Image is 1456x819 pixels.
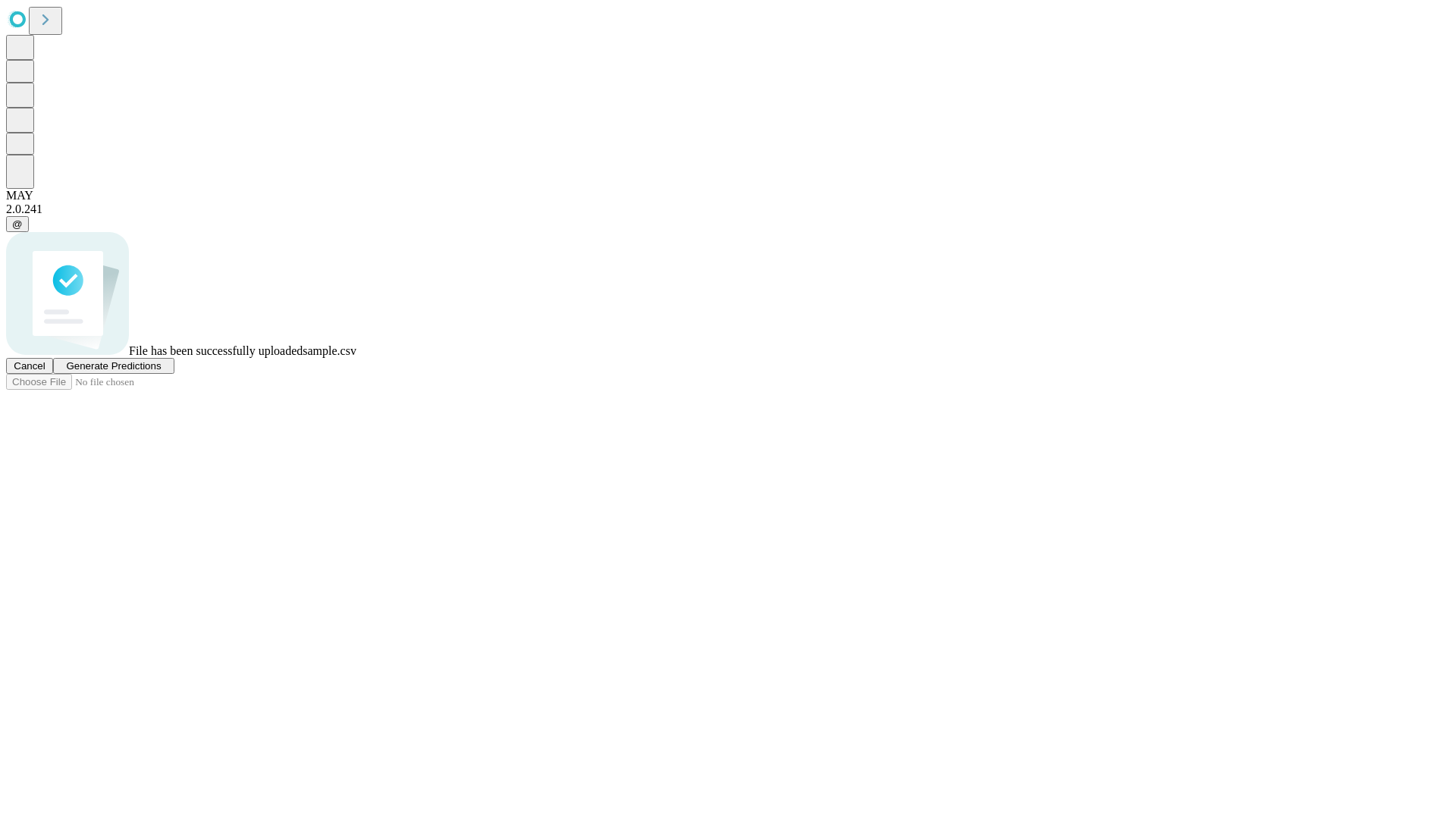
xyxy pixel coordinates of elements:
div: 2.0.241 [6,202,1450,216]
span: @ [12,218,23,230]
span: Cancel [14,360,45,372]
span: Generate Predictions [66,360,161,372]
div: MAY [6,189,1450,202]
span: File has been successfully uploaded [129,344,303,357]
button: Cancel [6,358,53,374]
span: sample.csv [303,344,356,357]
button: @ [6,216,29,232]
button: Generate Predictions [53,358,174,374]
